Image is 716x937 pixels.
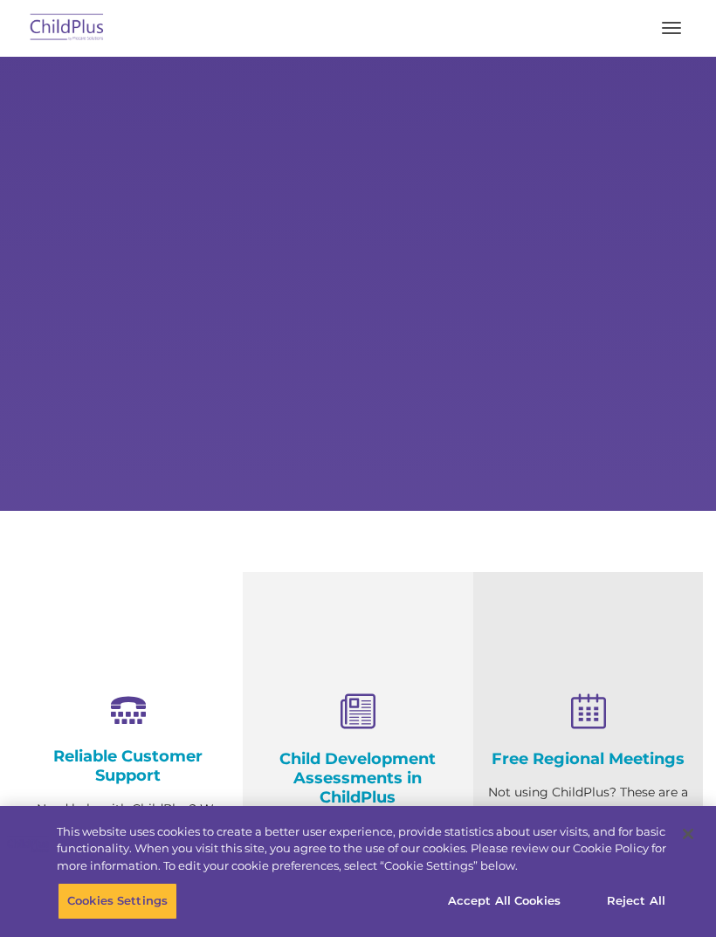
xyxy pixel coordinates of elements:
button: Reject All [582,883,691,920]
div: This website uses cookies to create a better user experience, provide statistics about user visit... [57,823,666,875]
img: ChildPlus by Procare Solutions [26,8,108,49]
button: Cookies Settings [58,883,177,920]
h4: Child Development Assessments in ChildPlus [256,749,459,807]
h4: Reliable Customer Support [26,747,230,785]
button: Close [669,815,707,853]
button: Accept All Cookies [438,883,570,920]
h4: Free Regional Meetings [486,749,690,768]
p: Not using ChildPlus? These are a great opportunity to network and learn from ChildPlus users. Fin... [486,782,690,891]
